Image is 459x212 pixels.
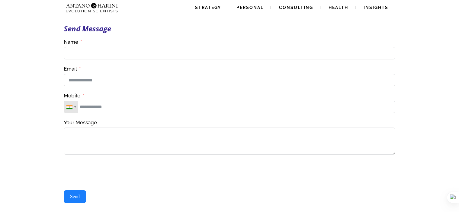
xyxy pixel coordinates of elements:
span: Insights [364,5,388,10]
span: Personal [236,5,264,10]
label: Email [64,65,81,72]
span: Consulting [279,5,313,10]
input: Mobile [64,101,395,113]
span: Health [329,5,348,10]
textarea: Your Message [64,128,395,155]
input: Email [64,74,395,86]
div: Telephone country code [64,101,78,113]
label: Mobile [64,92,84,99]
label: Name [64,39,82,46]
strong: Send Message [64,24,111,33]
span: Strategy [195,5,221,10]
label: Your Message [64,119,97,126]
button: Send [64,190,86,203]
iframe: reCAPTCHA [64,161,156,184]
